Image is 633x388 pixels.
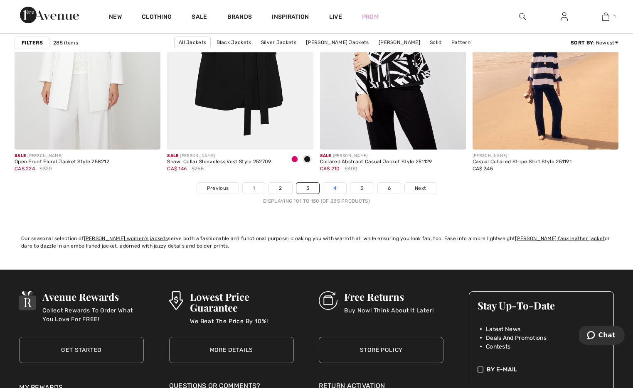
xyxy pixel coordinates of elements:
[190,317,294,334] p: We Beat The Price By 10%!
[15,159,109,165] div: Open Front Floral Jacket Style 258212
[473,153,571,159] div: [PERSON_NAME]
[19,291,36,310] img: Avenue Rewards
[19,337,144,363] a: Get Started
[519,12,526,22] img: search the website
[207,184,229,192] span: Previous
[15,153,109,159] div: [PERSON_NAME]
[169,291,183,310] img: Lowest Price Guarantee
[515,236,605,241] a: [PERSON_NAME] faux leather jacket
[15,197,618,205] div: Displaying 101 to 150 (of 285 products)
[487,365,517,374] span: By E-mail
[243,183,265,194] a: 1
[272,13,309,22] span: Inspiration
[374,37,424,48] a: [PERSON_NAME]
[192,13,207,22] a: Sale
[269,183,292,194] a: 2
[426,37,446,48] a: Solid
[344,291,433,302] h3: Free Returns
[378,183,401,194] a: 6
[192,165,204,172] span: $265
[302,37,373,48] a: [PERSON_NAME] Jackets
[53,39,78,47] span: 285 items
[42,291,144,302] h3: Avenue Rewards
[571,39,618,47] div: : Newest
[167,153,271,159] div: [PERSON_NAME]
[21,235,612,250] div: Our seasonal selection of serve both a fashionable and functional purpose: cloaking you with warm...
[486,325,520,334] span: Latest News
[227,13,252,22] a: Brands
[323,183,346,194] a: 4
[174,37,211,48] a: All Jackets
[405,183,436,194] a: Next
[447,37,475,48] a: Pattern
[109,13,122,22] a: New
[344,306,433,323] p: Buy Now! Think About It Later!
[288,153,301,167] div: Geranium
[197,183,239,194] a: Previous
[473,166,493,172] span: CA$ 345
[350,183,373,194] a: 5
[212,37,256,48] a: Black Jackets
[167,153,178,158] span: Sale
[142,13,172,22] a: Clothing
[585,12,626,22] a: 1
[20,7,79,23] img: 1ère Avenue
[320,166,340,172] span: CA$ 210
[602,12,609,22] img: My Bag
[319,337,443,363] a: Store Policy
[42,306,144,323] p: Collect Rewards To Order What You Love For FREE!
[167,166,187,172] span: CA$ 146
[345,165,357,172] span: $300
[167,159,271,165] div: Shawl Collar Sleeveless Vest Style 252709
[561,12,568,22] img: My Info
[478,365,483,374] img: check
[329,12,342,21] a: Live
[571,40,593,46] strong: Sort By
[15,166,35,172] span: CA$ 224
[320,153,432,159] div: [PERSON_NAME]
[301,153,313,167] div: Black
[613,13,616,20] span: 1
[15,153,26,158] span: Sale
[473,159,571,165] div: Casual Collared Stripe Shirt Style 251191
[169,337,294,363] a: More Details
[319,291,337,310] img: Free Returns
[415,184,426,192] span: Next
[84,236,168,241] a: [PERSON_NAME] women's jackets
[320,153,331,158] span: Sale
[554,12,574,22] a: Sign In
[486,342,510,351] span: Contests
[22,39,43,47] strong: Filters
[39,165,52,172] span: $320
[190,291,294,313] h3: Lowest Price Guarantee
[486,334,547,342] span: Deals And Promotions
[257,37,300,48] a: Silver Jackets
[579,326,625,346] iframe: Opens a widget where you can chat to one of our agents
[362,12,379,21] a: Prom
[296,183,319,194] a: 3
[320,159,432,165] div: Collared Abstract Casual Jacket Style 251129
[478,300,605,311] h3: Stay Up-To-Date
[15,182,618,205] nav: Page navigation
